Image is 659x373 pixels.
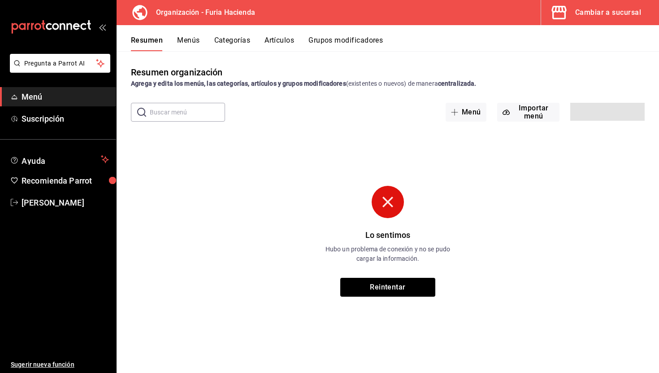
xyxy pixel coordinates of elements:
a: Pregunta a Parrot AI [6,65,110,75]
button: Artículos [264,36,294,51]
h3: Organización - Furia Hacienda [149,7,255,18]
span: [PERSON_NAME] [22,197,109,209]
div: Resumen organización [131,66,223,79]
strong: centralizada. [438,80,477,87]
button: Menús [177,36,199,51]
button: Categorías [214,36,251,51]
span: Suscripción [22,113,109,125]
span: Ayuda [22,154,97,165]
strong: Agrega y edita los menús, las categorías, artículos y grupos modificadores [131,80,346,87]
input: Buscar menú [150,103,225,121]
button: Reintentar [340,278,435,297]
button: Menú [446,103,486,122]
button: Importar menú [497,103,559,122]
button: Grupos modificadores [308,36,383,51]
div: (existentes o nuevos) de manera [131,79,645,88]
p: Hubo un problema de conexión y no se pudo cargar la información. [321,245,455,263]
div: navigation tabs [131,36,659,51]
button: Resumen [131,36,163,51]
span: Pregunta a Parrot AI [24,59,96,68]
div: Cambiar a sucursal [575,6,641,19]
p: Lo sentimos [321,229,455,241]
span: Recomienda Parrot [22,175,109,187]
span: Sugerir nueva función [11,360,109,369]
button: Pregunta a Parrot AI [10,54,110,73]
button: open_drawer_menu [99,23,106,31]
span: Menú [22,91,109,103]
